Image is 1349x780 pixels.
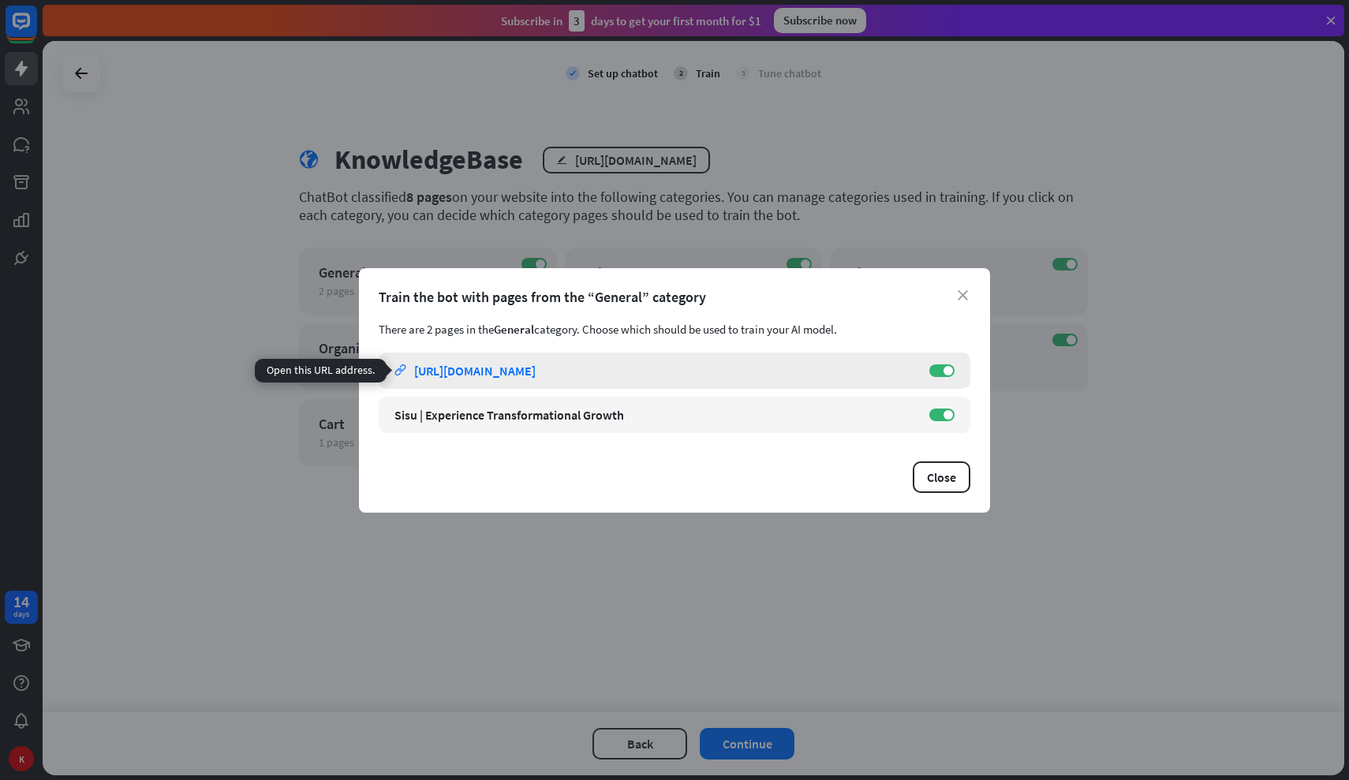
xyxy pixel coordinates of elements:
a: link [URL][DOMAIN_NAME] [394,353,914,389]
span: General [494,322,534,337]
button: Close [913,461,970,493]
div: [URL][DOMAIN_NAME] [414,363,536,379]
i: close [958,290,968,300]
button: Open LiveChat chat widget [13,6,60,54]
div: There are 2 pages in the category. Choose which should be used to train your AI model. [379,322,970,337]
div: Train the bot with pages from the “General” category [379,288,970,306]
div: Sisu | Experience Transformational Growth [394,407,914,423]
i: link [394,364,406,376]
